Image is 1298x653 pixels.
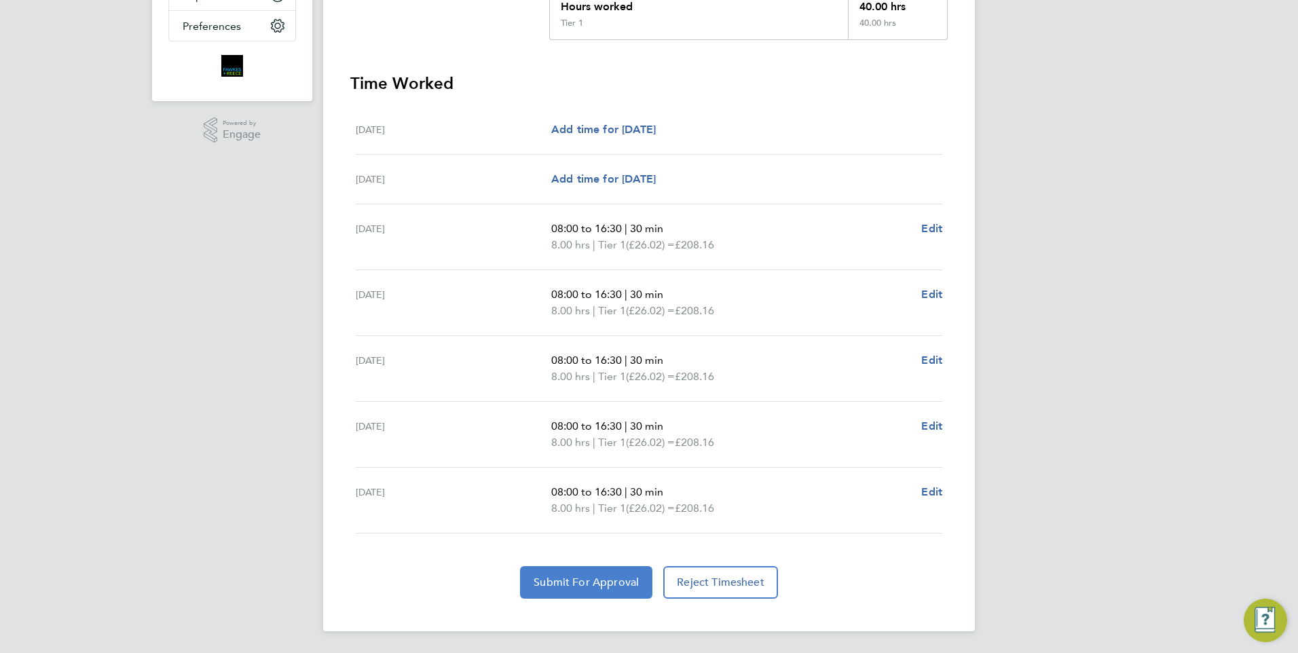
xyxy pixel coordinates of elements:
[626,304,675,317] span: (£26.02) =
[356,171,551,187] div: [DATE]
[598,369,626,385] span: Tier 1
[630,485,663,498] span: 30 min
[921,286,942,303] a: Edit
[626,436,675,449] span: (£26.02) =
[593,238,595,251] span: |
[675,370,714,383] span: £208.16
[204,117,261,143] a: Powered byEngage
[630,419,663,432] span: 30 min
[551,222,622,235] span: 08:00 to 16:30
[921,352,942,369] a: Edit
[921,418,942,434] a: Edit
[630,354,663,367] span: 30 min
[675,238,714,251] span: £208.16
[921,485,942,498] span: Edit
[551,288,622,301] span: 08:00 to 16:30
[356,286,551,319] div: [DATE]
[561,18,583,29] div: Tier 1
[551,123,656,136] span: Add time for [DATE]
[598,303,626,319] span: Tier 1
[551,238,590,251] span: 8.00 hrs
[551,172,656,185] span: Add time for [DATE]
[625,419,627,432] span: |
[223,117,261,129] span: Powered by
[183,20,241,33] span: Preferences
[551,122,656,138] a: Add time for [DATE]
[221,55,243,77] img: bromak-logo-retina.png
[356,352,551,385] div: [DATE]
[356,484,551,517] div: [DATE]
[551,171,656,187] a: Add time for [DATE]
[663,566,778,599] button: Reject Timesheet
[168,55,296,77] a: Go to home page
[593,304,595,317] span: |
[598,434,626,451] span: Tier 1
[626,502,675,515] span: (£26.02) =
[921,419,942,432] span: Edit
[625,222,627,235] span: |
[675,304,714,317] span: £208.16
[598,500,626,517] span: Tier 1
[921,354,942,367] span: Edit
[551,485,622,498] span: 08:00 to 16:30
[630,288,663,301] span: 30 min
[921,484,942,500] a: Edit
[350,73,948,94] h3: Time Worked
[593,370,595,383] span: |
[356,418,551,451] div: [DATE]
[551,419,622,432] span: 08:00 to 16:30
[169,11,295,41] button: Preferences
[630,222,663,235] span: 30 min
[534,576,639,589] span: Submit For Approval
[1244,599,1287,642] button: Engage Resource Center
[677,576,764,589] span: Reject Timesheet
[551,436,590,449] span: 8.00 hrs
[675,502,714,515] span: £208.16
[626,238,675,251] span: (£26.02) =
[626,370,675,383] span: (£26.02) =
[551,304,590,317] span: 8.00 hrs
[520,566,652,599] button: Submit For Approval
[598,237,626,253] span: Tier 1
[593,436,595,449] span: |
[848,18,947,39] div: 40.00 hrs
[675,436,714,449] span: £208.16
[625,354,627,367] span: |
[625,288,627,301] span: |
[551,354,622,367] span: 08:00 to 16:30
[223,129,261,141] span: Engage
[625,485,627,498] span: |
[356,122,551,138] div: [DATE]
[551,370,590,383] span: 8.00 hrs
[921,288,942,301] span: Edit
[356,221,551,253] div: [DATE]
[551,502,590,515] span: 8.00 hrs
[921,222,942,235] span: Edit
[921,221,942,237] a: Edit
[593,502,595,515] span: |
